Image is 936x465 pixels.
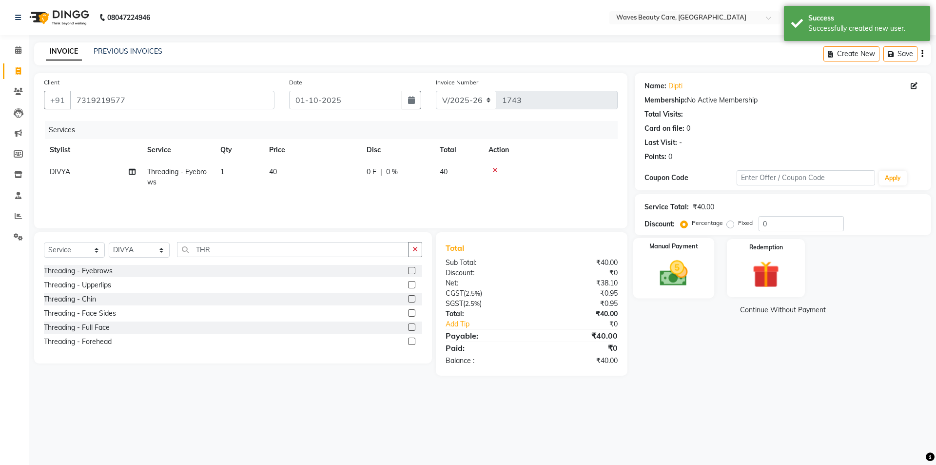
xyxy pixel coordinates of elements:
label: Percentage [692,219,723,227]
span: SGST [446,299,463,308]
div: Total Visits: [644,109,683,120]
span: Total [446,243,468,253]
input: Search or Scan [177,242,409,257]
img: _gift.svg [744,258,788,291]
th: Service [141,139,214,161]
div: ₹40.00 [531,309,624,319]
a: Continue Without Payment [637,305,929,315]
div: Services [45,121,625,139]
th: Disc [361,139,434,161]
div: Last Visit: [644,138,677,148]
div: Discount: [644,219,675,229]
div: Successfully created new user. [808,23,923,34]
div: - [679,138,682,148]
div: Sub Total: [438,258,531,268]
div: Threading - Upperlips [44,280,111,290]
input: Enter Offer / Coupon Code [737,170,875,185]
div: Paid: [438,342,531,354]
span: 2.5% [466,289,480,297]
img: _cash.svg [651,257,696,289]
label: Client [44,78,59,87]
span: 0 F [367,167,376,177]
b: 08047224946 [107,4,150,31]
div: Membership: [644,95,687,105]
label: Fixed [738,219,753,227]
div: Card on file: [644,123,684,134]
div: ₹0.95 [531,299,624,309]
div: ₹38.10 [531,278,624,288]
div: ₹40.00 [531,258,624,268]
div: Threading - Forehead [44,337,112,347]
label: Redemption [749,243,783,252]
div: Service Total: [644,202,689,212]
th: Price [263,139,361,161]
div: Points: [644,152,666,162]
div: Payable: [438,330,531,342]
a: Dipti [668,81,682,91]
div: ( ) [438,288,531,299]
div: Threading - Eyebrows [44,266,113,276]
div: Total: [438,309,531,319]
span: CGST [446,289,464,298]
div: ₹0 [531,342,624,354]
th: Qty [214,139,263,161]
div: 0 [668,152,672,162]
input: Search by Name/Mobile/Email/Code [70,91,274,109]
div: ₹0.95 [531,288,624,299]
button: Apply [879,171,907,185]
div: ₹0 [531,268,624,278]
button: Save [883,46,917,61]
label: Date [289,78,302,87]
div: ( ) [438,299,531,309]
label: Manual Payment [649,242,698,251]
span: Threading - Eyebrows [147,167,207,186]
span: 40 [269,167,277,176]
th: Stylist [44,139,141,161]
th: Action [483,139,618,161]
span: 40 [440,167,448,176]
span: 2.5% [465,300,480,307]
img: logo [25,4,92,31]
div: ₹40.00 [531,330,624,342]
div: 0 [686,123,690,134]
span: DIVYA [50,167,70,176]
div: Discount: [438,268,531,278]
div: Balance : [438,356,531,366]
button: Create New [823,46,879,61]
div: Success [808,13,923,23]
a: INVOICE [46,43,82,61]
span: | [380,167,382,177]
div: Threading - Face Sides [44,308,116,319]
div: Threading - Chin [44,294,96,304]
div: ₹0 [547,319,624,329]
div: Name: [644,81,666,91]
a: PREVIOUS INVOICES [94,47,162,56]
div: Threading - Full Face [44,323,110,333]
div: No Active Membership [644,95,921,105]
span: 0 % [386,167,398,177]
div: ₹40.00 [531,356,624,366]
span: 1 [220,167,224,176]
div: Coupon Code [644,173,737,183]
label: Invoice Number [436,78,478,87]
th: Total [434,139,483,161]
button: +91 [44,91,71,109]
a: Add Tip [438,319,547,329]
div: ₹40.00 [693,202,714,212]
div: Net: [438,278,531,288]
